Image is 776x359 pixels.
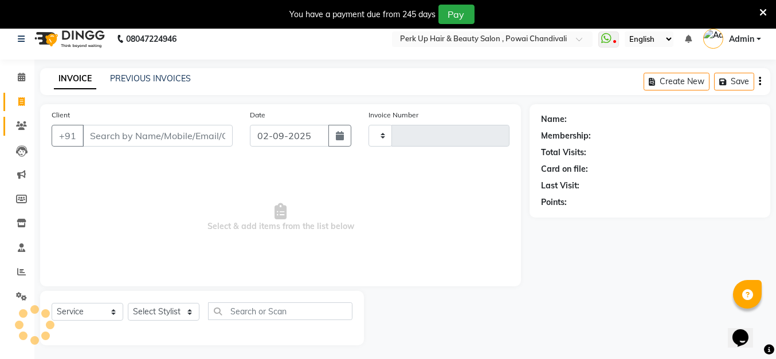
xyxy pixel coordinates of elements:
button: Save [714,73,754,90]
input: Search or Scan [208,302,352,320]
iframe: chat widget [728,313,765,348]
a: PREVIOUS INVOICES [110,73,191,84]
a: INVOICE [54,69,96,89]
label: Date [250,110,265,120]
div: Total Visits: [541,147,586,159]
img: Admin [703,29,723,49]
button: +91 [52,125,84,147]
input: Search by Name/Mobile/Email/Code [83,125,233,147]
span: Select & add items from the list below [52,160,510,275]
b: 08047224946 [126,23,177,55]
div: Card on file: [541,163,588,175]
img: logo [29,23,108,55]
button: Pay [438,5,475,24]
div: Last Visit: [541,180,579,192]
div: Name: [541,113,567,125]
span: Admin [729,33,754,45]
div: Points: [541,196,567,208]
div: Membership: [541,130,591,142]
button: Create New [644,73,710,90]
label: Client [52,110,70,120]
div: You have a payment due from 245 days [290,9,436,21]
label: Invoice Number [369,110,418,120]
